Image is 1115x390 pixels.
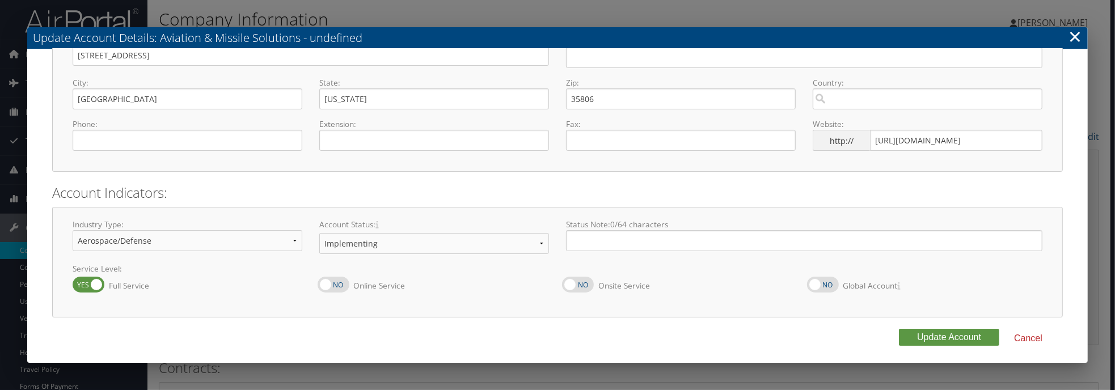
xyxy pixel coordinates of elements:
label: Status Note: 0 /64 characters [566,219,1042,230]
label: Full Service [104,275,149,296]
label: Account Status: [319,219,549,230]
label: Zip: [566,77,796,88]
label: Phone: [73,118,302,130]
label: Service Level: [73,263,1042,274]
span: http:// [813,130,870,151]
label: Extension: [319,118,549,130]
h2: Account Indicators: [52,183,1063,202]
label: Global Account [839,275,901,296]
button: Cancel [1005,329,1051,348]
label: Industry Type: [73,219,302,230]
label: Country: [813,77,1042,88]
label: City: [73,77,302,88]
label: Website: [813,118,1042,130]
button: Update Account [899,329,999,346]
h3: Update Account Details: Aviation & Missile Solutions - undefined [27,27,1088,49]
label: Fax: [566,118,796,130]
label: State: [319,77,549,88]
label: Online Service [349,275,406,296]
a: × [1068,25,1082,48]
label: Onsite Service [594,275,650,296]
